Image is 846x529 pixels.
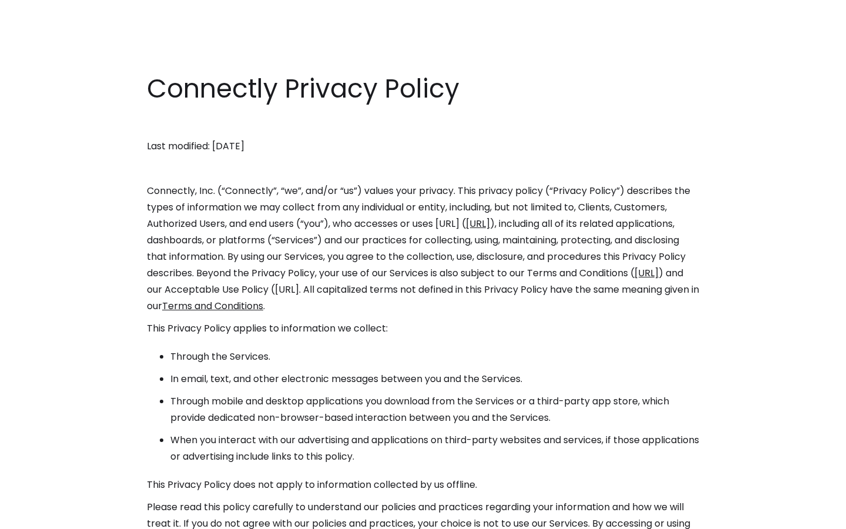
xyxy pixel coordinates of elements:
[23,508,70,525] ul: Language list
[147,160,699,177] p: ‍
[634,266,659,280] a: [URL]
[147,138,699,155] p: Last modified: [DATE]
[147,71,699,107] h1: Connectly Privacy Policy
[147,320,699,337] p: This Privacy Policy applies to information we collect:
[162,299,263,313] a: Terms and Conditions
[147,477,699,493] p: This Privacy Policy does not apply to information collected by us offline.
[170,371,699,387] li: In email, text, and other electronic messages between you and the Services.
[170,432,699,465] li: When you interact with our advertising and applications on third-party websites and services, if ...
[147,116,699,132] p: ‍
[147,183,699,314] p: Connectly, Inc. (“Connectly”, “we”, and/or “us”) values your privacy. This privacy policy (“Priva...
[12,507,70,525] aside: Language selected: English
[466,217,490,230] a: [URL]
[170,349,699,365] li: Through the Services.
[170,393,699,426] li: Through mobile and desktop applications you download from the Services or a third-party app store...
